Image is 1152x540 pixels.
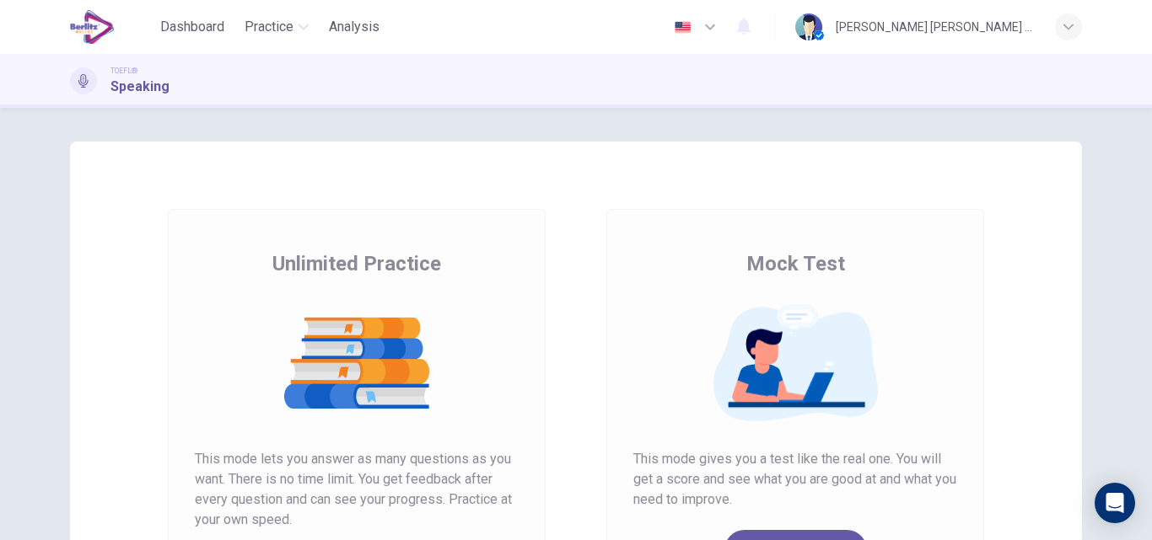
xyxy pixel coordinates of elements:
[110,77,170,97] h1: Speaking
[70,10,115,44] img: EduSynch logo
[322,12,386,42] button: Analysis
[195,449,519,530] span: This mode lets you answer as many questions as you want. There is no time limit. You get feedback...
[70,10,153,44] a: EduSynch logo
[272,250,441,277] span: Unlimited Practice
[110,65,137,77] span: TOEFL®
[795,13,822,40] img: Profile picture
[836,17,1035,37] div: [PERSON_NAME] [PERSON_NAME] Toledo
[238,12,315,42] button: Practice
[746,250,845,277] span: Mock Test
[1095,483,1135,523] div: Open Intercom Messenger
[160,17,224,37] span: Dashboard
[153,12,231,42] button: Dashboard
[329,17,380,37] span: Analysis
[672,21,693,34] img: en
[245,17,293,37] span: Practice
[633,449,957,510] span: This mode gives you a test like the real one. You will get a score and see what you are good at a...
